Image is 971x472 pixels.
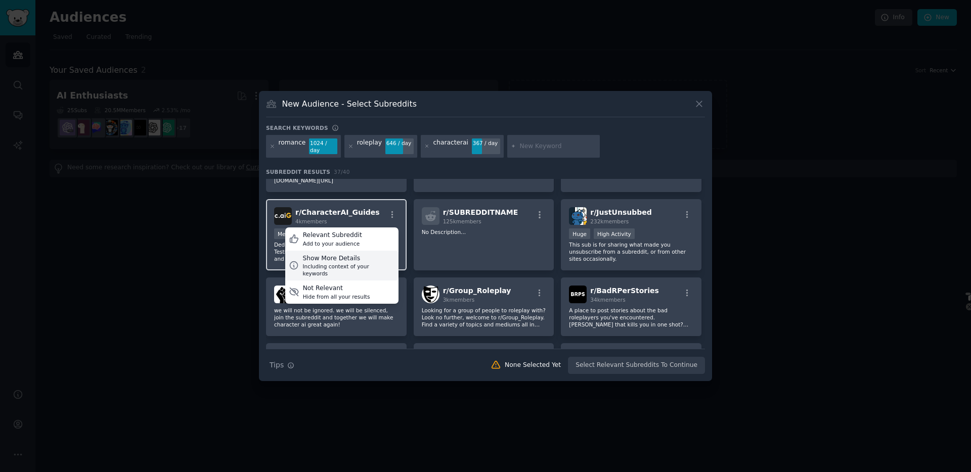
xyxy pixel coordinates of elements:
span: 34k members [590,297,625,303]
span: r/ JustUnsubbed [590,208,651,216]
p: we will not be ignored. we will be silenced, join the subreddit and together we will make charact... [274,307,399,328]
div: 367 / day [472,138,500,148]
div: romance [279,138,306,155]
div: Add to your audience [303,240,362,247]
span: 37 / 40 [334,169,350,175]
img: BadRPerStories [569,286,587,303]
img: CharacterAI_Guides [274,207,292,225]
input: New Keyword [519,142,596,151]
span: Subreddit Results [266,168,330,175]
img: CharacteraiResistance [274,286,292,303]
div: Show More Details [302,254,394,263]
p: No Description... [422,228,546,235]
h3: New Audience - Select Subreddits [282,99,417,109]
div: characterai [433,138,468,155]
span: 232k members [590,218,629,224]
span: r/ BadRPerStories [590,287,659,295]
div: Not Relevant [303,284,370,293]
div: roleplay [357,138,382,155]
div: None Selected Yet [505,361,561,370]
span: r/ CharacterAI_Guides [295,208,380,216]
div: Relevant Subreddit [303,231,362,240]
div: Huge [569,228,590,239]
div: Hide from all your results [303,293,370,300]
p: This sub is for sharing what made you unsubscribe from a subreddit, or from other sites occasiona... [569,241,693,262]
div: High Activity [594,228,635,239]
p: Dedicated to Character Creation, Memory Testing, Spreadsheets, Guides, Information and everything... [274,241,399,262]
h3: Search keywords [266,124,328,131]
div: 646 / day [385,138,414,148]
span: 3k members [443,297,475,303]
p: A place to post stories about the bad roleplayers you've encountered. [PERSON_NAME] that kills yo... [569,307,693,328]
span: 4k members [295,218,327,224]
span: Tips [270,360,284,370]
span: r/ SUBREDDITNAME [443,208,518,216]
span: r/ Group_Roleplay [443,287,511,295]
img: JustUnsubbed [569,207,587,225]
button: Tips [266,356,298,374]
span: 125k members [443,218,481,224]
img: Group_Roleplay [422,286,439,303]
div: Medium Size [274,228,315,239]
div: Including context of your keywords [302,263,394,277]
div: 1024 / day [309,138,337,155]
p: Looking for a group of people to roleplay with? Look no further, welcome to r/Group_Roleplay. Fin... [422,307,546,328]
